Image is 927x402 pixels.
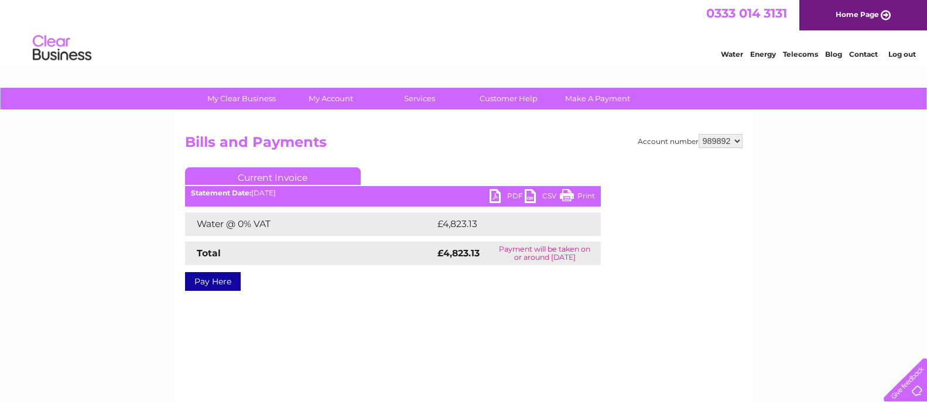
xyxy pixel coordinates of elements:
a: 0333 014 3131 [706,6,787,20]
div: [DATE] [185,189,601,197]
a: Water [721,50,743,59]
strong: Total [197,248,221,259]
td: £4,823.13 [435,212,582,236]
a: Contact [849,50,878,59]
a: Customer Help [460,88,557,109]
a: Telecoms [783,50,818,59]
a: PDF [490,189,525,206]
a: Log out [888,50,916,59]
td: Water @ 0% VAT [185,212,435,236]
a: My Clear Business [193,88,290,109]
a: Make A Payment [549,88,646,109]
div: Account number [638,134,743,148]
img: logo.png [32,30,92,66]
a: Pay Here [185,272,241,291]
a: Services [371,88,468,109]
a: Energy [750,50,776,59]
td: Payment will be taken on or around [DATE] [489,242,600,265]
strong: £4,823.13 [437,248,480,259]
a: Current Invoice [185,167,361,185]
a: My Account [282,88,379,109]
a: CSV [525,189,560,206]
a: Blog [825,50,842,59]
div: Clear Business is a trading name of Verastar Limited (registered in [GEOGRAPHIC_DATA] No. 3667643... [187,6,741,57]
h2: Bills and Payments [185,134,743,156]
b: Statement Date: [191,188,251,197]
a: Print [560,189,595,206]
